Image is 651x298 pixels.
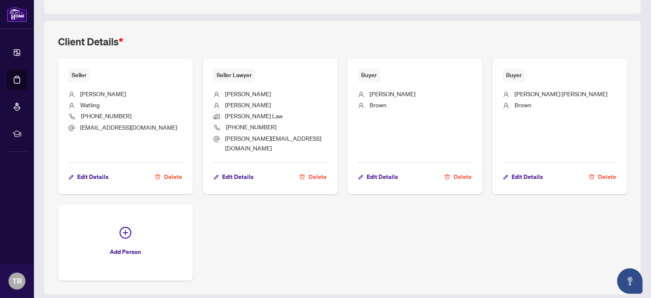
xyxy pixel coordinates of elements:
button: Add Person [58,204,193,281]
span: Add Person [110,245,141,259]
span: Delete [598,170,616,184]
button: Edit Details [358,170,398,184]
button: Delete [444,170,472,184]
span: [PERSON_NAME] [370,90,415,97]
span: [PERSON_NAME][EMAIL_ADDRESS][DOMAIN_NAME] [225,134,321,152]
span: Edit Details [512,170,543,184]
span: Watling [80,101,100,109]
button: Delete [299,170,327,184]
span: Brown [370,101,387,109]
span: TR [12,275,22,287]
h2: Client Details [58,35,123,48]
span: Delete [309,170,327,184]
button: Open asap [617,268,643,294]
button: Edit Details [68,170,109,184]
span: plus-circle [120,227,131,239]
span: [PHONE_NUMBER] [81,112,131,120]
span: Seller Lawyer [213,69,255,82]
span: Edit Details [77,170,108,184]
button: Delete [588,170,617,184]
span: Delete [164,170,182,184]
button: Delete [154,170,183,184]
span: Seller [68,69,90,82]
span: [PERSON_NAME] [80,90,126,97]
span: Edit Details [222,170,253,184]
button: Edit Details [213,170,254,184]
span: Buyer [358,69,380,82]
span: [PERSON_NAME] [PERSON_NAME] [515,90,607,97]
span: [PHONE_NUMBER] [226,123,276,131]
span: [EMAIL_ADDRESS][DOMAIN_NAME] [80,123,177,131]
span: Delete [453,170,472,184]
button: Edit Details [503,170,543,184]
span: Brown [515,101,531,109]
span: [PERSON_NAME] [225,101,271,109]
span: Edit Details [367,170,398,184]
span: Buyer [503,69,525,82]
span: [PERSON_NAME] [225,90,271,97]
span: [PERSON_NAME] Law [225,112,283,120]
img: logo [7,6,27,22]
